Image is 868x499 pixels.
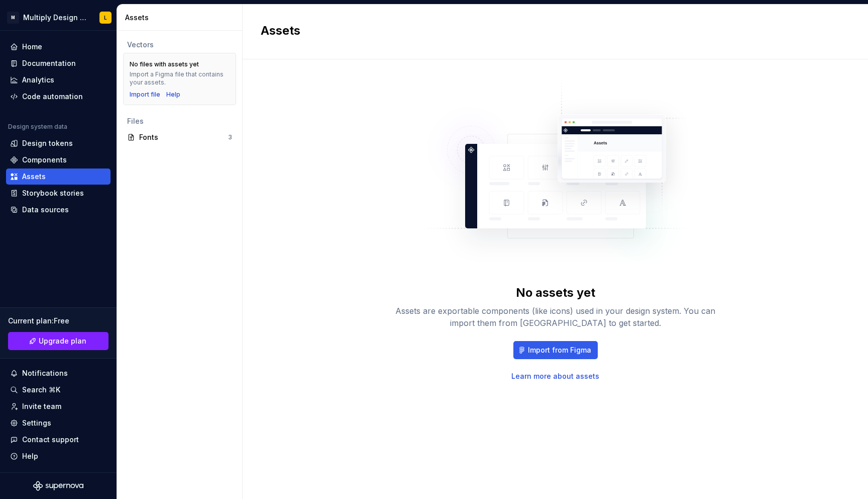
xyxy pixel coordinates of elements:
[528,345,591,355] span: Import from Figma
[104,14,107,22] div: L
[130,70,230,87] div: Import a Figma file that contains your assets.
[6,152,111,168] a: Components
[8,123,67,131] div: Design system data
[22,451,38,461] div: Help
[127,40,232,50] div: Vectors
[2,7,115,28] button: MMultiply Design SystemL
[6,89,111,105] a: Code automation
[22,58,76,68] div: Documentation
[22,188,84,198] div: Storybook stories
[6,72,111,88] a: Analytics
[8,316,108,326] div: Current plan : Free
[23,13,87,23] div: Multiply Design System
[6,415,111,431] a: Settings
[6,202,111,218] a: Data sources
[6,169,111,185] a: Assets
[139,132,228,142] div: Fonts
[127,116,232,126] div: Files
[513,341,598,359] button: Import from Figma
[22,368,68,378] div: Notifications
[6,185,111,201] a: Storybook stories
[6,55,111,71] a: Documentation
[228,133,232,141] div: 3
[8,332,108,350] a: Upgrade plan
[123,129,236,145] a: Fonts3
[22,172,46,182] div: Assets
[6,382,111,398] button: Search ⌘K
[6,39,111,55] a: Home
[22,401,61,411] div: Invite team
[22,155,67,165] div: Components
[6,448,111,464] button: Help
[130,60,199,68] div: No files with assets yet
[516,285,595,301] div: No assets yet
[22,42,42,52] div: Home
[39,336,86,346] span: Upgrade plan
[130,91,160,99] button: Import file
[22,418,51,428] div: Settings
[22,205,69,215] div: Data sources
[22,138,73,148] div: Design tokens
[22,75,54,85] div: Analytics
[6,365,111,381] button: Notifications
[511,371,599,381] a: Learn more about assets
[261,23,838,39] h2: Assets
[125,13,238,23] div: Assets
[7,12,19,24] div: M
[166,91,180,99] a: Help
[6,135,111,151] a: Design tokens
[6,398,111,414] a: Invite team
[22,435,79,445] div: Contact support
[6,432,111,448] button: Contact support
[22,92,83,102] div: Code automation
[22,385,60,395] div: Search ⌘K
[395,305,716,329] div: Assets are exportable components (like icons) used in your design system. You can import them fro...
[33,481,83,491] svg: Supernova Logo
